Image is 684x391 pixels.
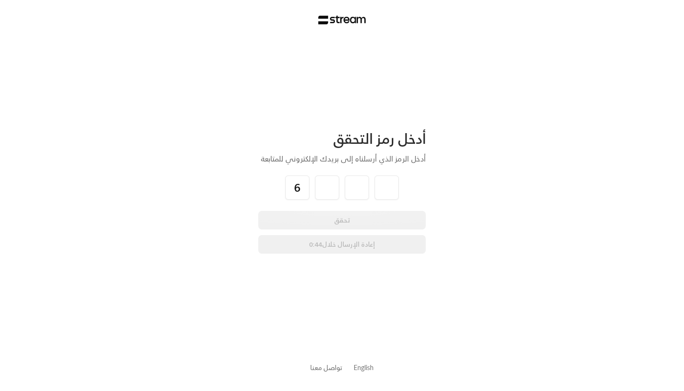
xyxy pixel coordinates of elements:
div: أدخل الرمز الذي أرسلناه إلى بريدك الإلكتروني للمتابعة [258,153,426,164]
img: Stream Logo [318,15,366,25]
button: تواصل معنا [310,363,342,372]
a: English [354,359,374,376]
div: أدخل رمز التحقق [258,130,426,148]
a: تواصل معنا [310,362,342,373]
